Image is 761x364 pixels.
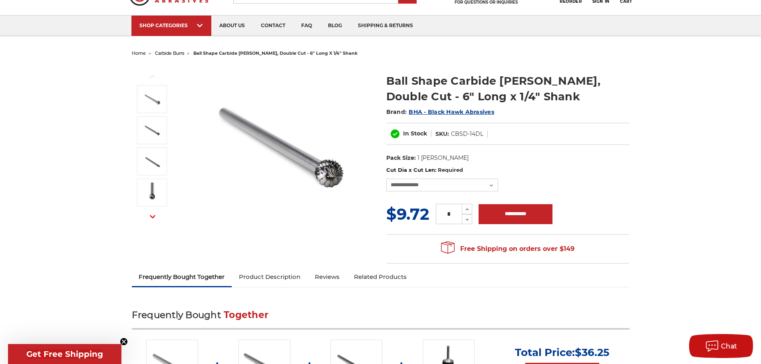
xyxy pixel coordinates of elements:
[211,16,253,36] a: about us
[232,268,308,286] a: Product Description
[417,154,469,162] dd: 1 [PERSON_NAME]
[155,50,184,56] a: carbide burrs
[26,349,103,359] span: Get Free Shipping
[347,268,414,286] a: Related Products
[132,309,221,320] span: Frequently Bought
[132,50,146,56] a: home
[120,338,128,346] button: Close teaser
[8,344,121,364] div: Get Free ShippingClose teaser
[132,268,232,286] a: Frequently Bought Together
[142,183,162,203] img: ball shape burr head 6" long shank double cut tungsten carbide burr CBSD-5DL
[320,16,350,36] a: blog
[435,130,449,138] dt: SKU:
[409,108,494,115] a: BHA - Black Hawk Abrasives
[142,120,162,140] img: CBSD-3DL Long reach double cut carbide rotary burr, ball shape 1/4 inch shank
[721,342,737,350] span: Chat
[200,65,360,225] img: CBSD-5DL Long reach double cut carbide rotary burr, ball shape 1/4 inch shank
[143,68,162,85] button: Previous
[253,16,293,36] a: contact
[438,167,463,173] small: Required
[451,130,483,138] dd: CBSD-14DL
[575,346,609,359] span: $36.25
[224,309,268,320] span: Together
[386,154,416,162] dt: Pack Size:
[689,334,753,358] button: Chat
[515,346,609,359] p: Total Price:
[142,89,162,109] img: CBSD-5DL Long reach double cut carbide rotary burr, ball shape 1/4 inch shank
[386,73,630,104] h1: Ball Shape Carbide [PERSON_NAME], Double Cut - 6" Long x 1/4" Shank
[386,204,429,224] span: $9.72
[139,22,203,28] div: SHOP CATEGORIES
[350,16,421,36] a: shipping & returns
[293,16,320,36] a: faq
[308,268,347,286] a: Reviews
[403,130,427,137] span: In Stock
[386,108,407,115] span: Brand:
[143,208,162,225] button: Next
[193,50,358,56] span: ball shape carbide [PERSON_NAME], double cut - 6" long x 1/4" shank
[441,241,574,257] span: Free Shipping on orders over $149
[386,166,630,174] label: Cut Dia x Cut Len:
[142,151,162,171] img: CBSD-1DL Long reach double cut carbide rotary burr, ball shape 1/4 inch shank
